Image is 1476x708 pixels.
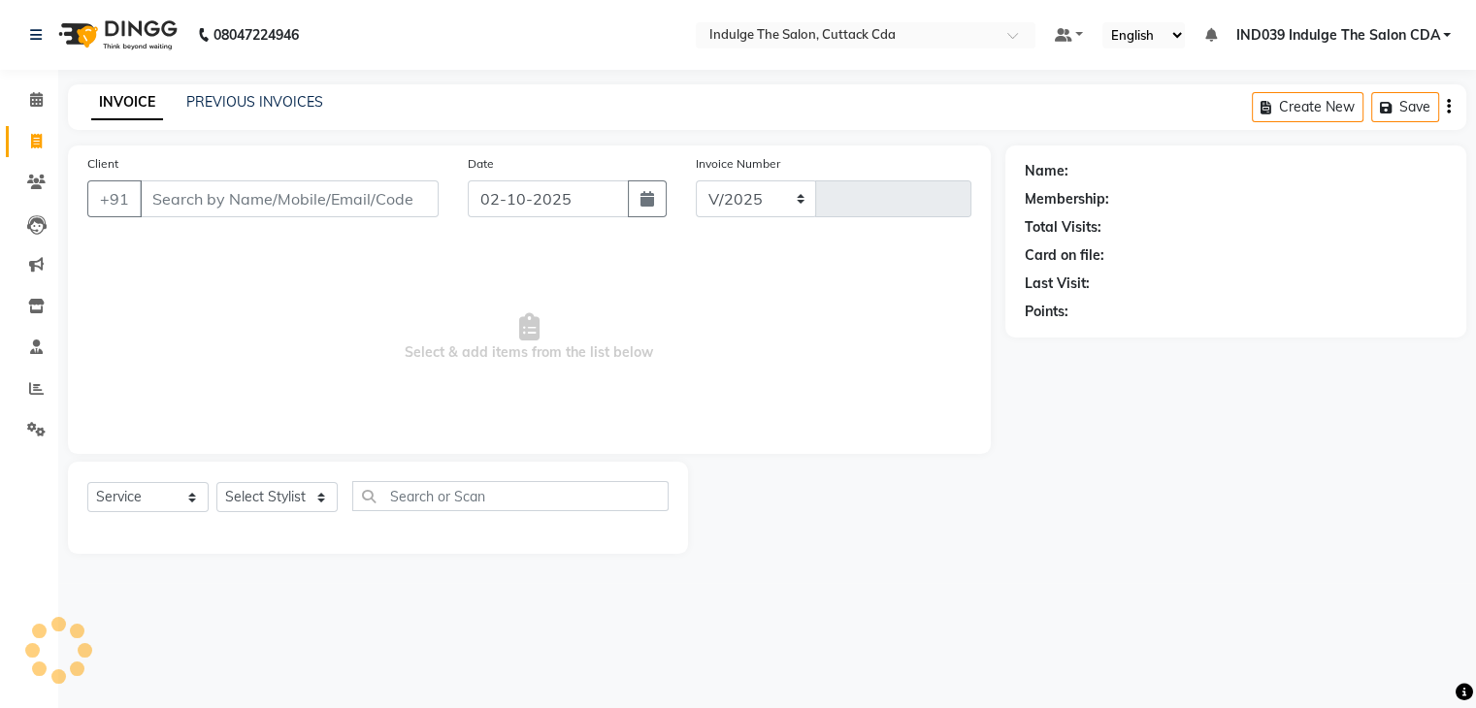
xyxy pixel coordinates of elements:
[87,155,118,173] label: Client
[1371,92,1439,122] button: Save
[468,155,494,173] label: Date
[87,180,142,217] button: +91
[1025,189,1109,209] div: Membership:
[91,85,163,120] a: INVOICE
[352,481,669,511] input: Search or Scan
[87,241,971,434] span: Select & add items from the list below
[186,93,323,111] a: PREVIOUS INVOICES
[1235,25,1439,46] span: IND039 Indulge The Salon CDA
[49,8,182,62] img: logo
[1025,217,1101,238] div: Total Visits:
[1252,92,1363,122] button: Create New
[1025,274,1090,294] div: Last Visit:
[696,155,780,173] label: Invoice Number
[213,8,299,62] b: 08047224946
[1025,161,1068,181] div: Name:
[1025,245,1104,266] div: Card on file:
[1025,302,1068,322] div: Points:
[140,180,439,217] input: Search by Name/Mobile/Email/Code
